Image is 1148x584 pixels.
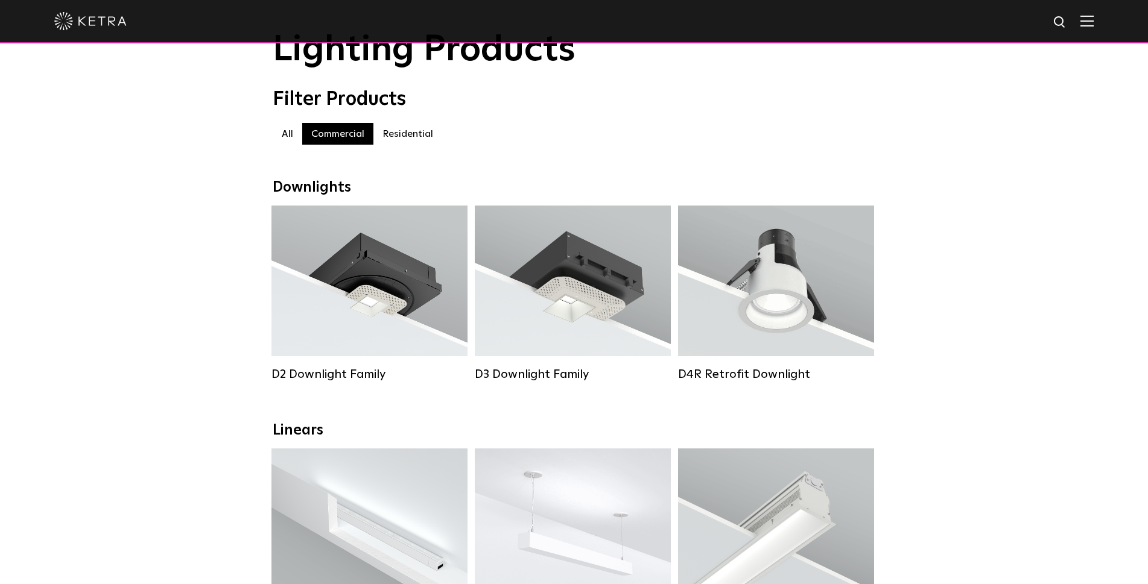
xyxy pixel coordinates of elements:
div: D4R Retrofit Downlight [678,367,874,381]
div: Downlights [273,179,876,196]
label: All [273,123,302,145]
span: Lighting Products [273,32,576,68]
a: D4R Retrofit Downlight Lumen Output:800Colors:White / BlackBeam Angles:15° / 25° / 40° / 60°Watta... [678,206,874,381]
div: D3 Downlight Family [475,367,671,381]
img: search icon [1053,15,1068,30]
label: Commercial [302,123,373,145]
img: Hamburger%20Nav.svg [1080,15,1094,27]
div: Linears [273,422,876,439]
a: D3 Downlight Family Lumen Output:700 / 900 / 1100Colors:White / Black / Silver / Bronze / Paintab... [475,206,671,381]
a: D2 Downlight Family Lumen Output:1200Colors:White / Black / Gloss Black / Silver / Bronze / Silve... [271,206,468,381]
img: ketra-logo-2019-white [54,12,127,30]
div: Filter Products [273,88,876,111]
label: Residential [373,123,442,145]
div: D2 Downlight Family [271,367,468,381]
